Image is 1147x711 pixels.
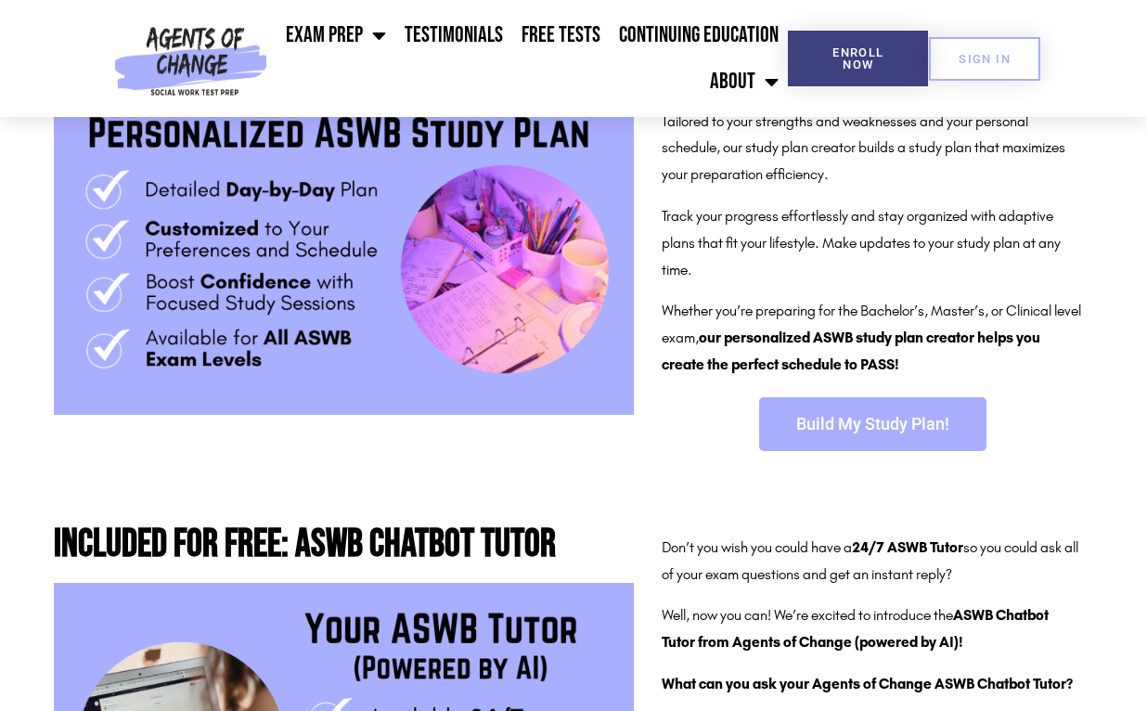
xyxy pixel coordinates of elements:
b: our personalized ASWB study plan creator helps you create the perfect schedule to PASS! [662,329,1040,373]
nav: Menu [275,12,788,105]
a: Continuing Education [610,12,788,58]
span: Build My Study Plan! [796,416,949,433]
p: Don’t you wish you could have a so you could ask all of your exam questions and get an instant re... [662,535,1083,588]
p: Tailored to your strengths and weaknesses and your personal schedule, our study plan creator buil... [662,109,1083,188]
a: Free Tests [512,12,610,58]
a: Enroll Now [788,31,928,86]
strong: What can you ask your Agents of Change ASWB Chatbot Tutor? [662,675,1073,692]
strong: 24/7 ASWB Tutor [852,538,963,556]
a: Exam Prep [277,12,395,58]
a: Testimonials [395,12,512,58]
span: SIGN IN [959,53,1011,65]
p: Well, now you can! We’re excited to introduce the [662,602,1083,656]
p: Track your progress effortlessly and stay organized with adaptive plans that fit your lifestyle. ... [662,203,1083,283]
a: SIGN IN [929,37,1040,81]
span: Enroll Now [818,46,898,71]
a: About [701,58,788,105]
h2: Included for Free: ASWB Chatbot Tutor [54,525,634,564]
p: Whether you’re preparing for the Bachelor’s, Master’s, or Clinical level exam, [662,298,1083,378]
a: Build My Study Plan! [759,397,986,451]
